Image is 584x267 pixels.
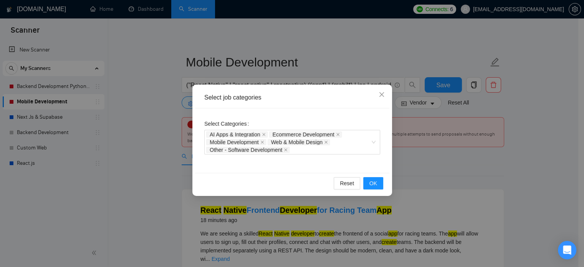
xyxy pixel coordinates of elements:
span: close [379,91,385,98]
span: close [284,148,288,152]
span: close [261,133,265,136]
span: AI Apps & Integration [210,132,260,137]
label: Select Categories [204,118,252,130]
span: close [324,140,328,144]
div: Open Intercom Messenger [558,241,576,259]
span: Reset [340,179,354,187]
span: Other - Software Development [210,147,282,153]
span: Other - Software Development [206,147,290,153]
span: Web & Mobile Design [267,139,329,145]
span: Ecommerce Development [272,132,334,137]
button: Close [371,85,392,105]
span: Mobile Development [206,139,266,145]
span: close [336,133,339,136]
span: Web & Mobile Design [271,139,322,145]
div: Select job categories [204,93,380,102]
button: Reset [334,177,360,189]
span: close [260,140,264,144]
button: OK [363,177,383,189]
span: Mobile Development [210,139,259,145]
span: Ecommerce Development [269,131,341,138]
span: OK [369,179,377,187]
span: AI Apps & Integration [206,131,268,138]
